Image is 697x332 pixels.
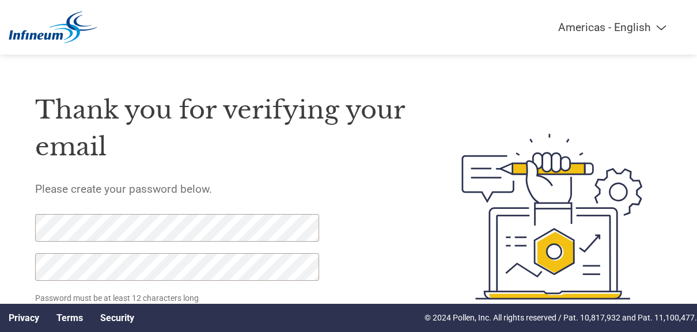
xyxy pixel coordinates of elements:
p: © 2024 Pollen, Inc. All rights reserved / Pat. 10,817,932 and Pat. 11,100,477. [425,312,697,324]
h5: Please create your password below. [35,182,411,196]
p: Password must be at least 12 characters long [35,292,321,304]
a: Security [100,312,134,323]
img: Infineum [9,12,97,43]
a: Privacy [9,312,39,323]
h1: Thank you for verifying your email [35,91,411,166]
a: Terms [56,312,83,323]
